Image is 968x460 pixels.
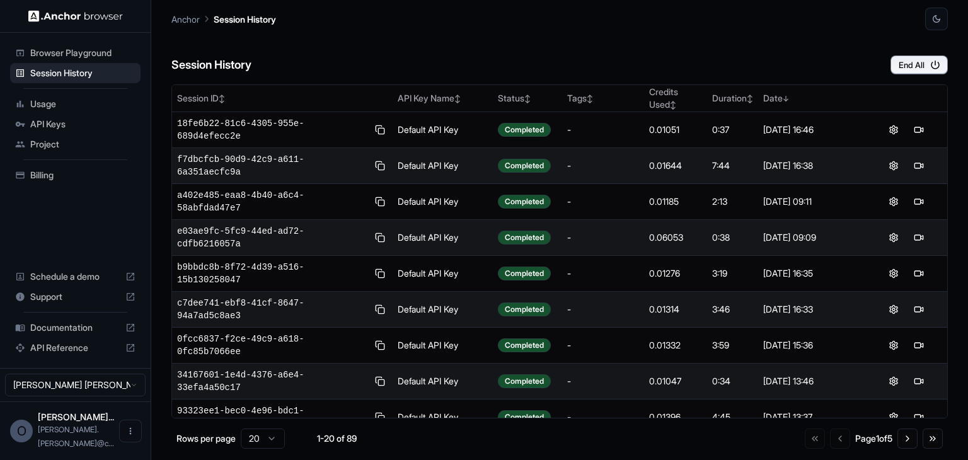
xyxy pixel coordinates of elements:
[10,94,141,114] div: Usage
[393,112,493,148] td: Default API Key
[10,267,141,287] div: Schedule a demo
[649,159,702,172] div: 0.01644
[524,94,531,103] span: ↕
[176,432,236,445] p: Rows per page
[763,375,860,388] div: [DATE] 13:46
[567,195,639,208] div: -
[747,94,753,103] span: ↕
[670,100,676,110] span: ↕
[10,134,141,154] div: Project
[763,231,860,244] div: [DATE] 09:09
[567,375,639,388] div: -
[649,195,702,208] div: 0.01185
[30,67,135,79] span: Session History
[763,267,860,280] div: [DATE] 16:35
[177,189,367,214] span: a402e485-eaa8-4b40-a6c4-58abfdad47e7
[567,411,639,423] div: -
[177,225,367,250] span: e03ae9fc-5fc9-44ed-ad72-cdfb6216057a
[498,338,551,352] div: Completed
[10,338,141,358] div: API Reference
[712,303,753,316] div: 3:46
[712,124,753,136] div: 0:37
[177,297,367,322] span: c7dee741-ebf8-41cf-8647-94a7ad5c8ae3
[214,13,276,26] p: Session History
[649,231,702,244] div: 0.06053
[30,138,135,151] span: Project
[498,123,551,137] div: Completed
[177,117,367,142] span: 18fe6b22-81c6-4305-955e-689d4efecc2e
[177,333,367,358] span: 0fcc6837-f2ce-49c9-a618-0fc85b7066ee
[890,55,948,74] button: End All
[712,195,753,208] div: 2:13
[712,375,753,388] div: 0:34
[28,10,123,22] img: Anchor Logo
[567,92,639,105] div: Tags
[712,159,753,172] div: 7:44
[498,374,551,388] div: Completed
[712,267,753,280] div: 3:19
[393,220,493,256] td: Default API Key
[171,56,251,74] h6: Session History
[498,267,551,280] div: Completed
[393,400,493,435] td: Default API Key
[783,94,789,103] span: ↓
[393,364,493,400] td: Default API Key
[712,231,753,244] div: 0:38
[30,47,135,59] span: Browser Playground
[567,267,639,280] div: -
[30,321,120,334] span: Documentation
[712,339,753,352] div: 3:59
[30,290,120,303] span: Support
[10,114,141,134] div: API Keys
[177,92,388,105] div: Session ID
[649,375,702,388] div: 0.01047
[763,124,860,136] div: [DATE] 16:46
[498,302,551,316] div: Completed
[763,303,860,316] div: [DATE] 16:33
[649,303,702,316] div: 0.01314
[649,411,702,423] div: 0.01396
[30,270,120,283] span: Schedule a demo
[119,420,142,442] button: Open menu
[177,405,367,430] span: 93323ee1-bec0-4e96-bdc1-22f8ae8ec901
[498,410,551,424] div: Completed
[305,432,368,445] div: 1-20 of 89
[763,411,860,423] div: [DATE] 13:37
[393,184,493,220] td: Default API Key
[30,342,120,354] span: API Reference
[38,411,114,422] span: Omar Fernando Bolaños Delgado
[712,92,753,105] div: Duration
[567,159,639,172] div: -
[454,94,461,103] span: ↕
[649,267,702,280] div: 0.01276
[177,369,367,394] span: 34167601-1e4d-4376-a6e4-33efa4a50c17
[10,165,141,185] div: Billing
[393,328,493,364] td: Default API Key
[649,124,702,136] div: 0.01051
[10,43,141,63] div: Browser Playground
[567,231,639,244] div: -
[10,318,141,338] div: Documentation
[30,98,135,110] span: Usage
[393,256,493,292] td: Default API Key
[10,63,141,83] div: Session History
[649,339,702,352] div: 0.01332
[567,339,639,352] div: -
[10,420,33,442] div: O
[10,287,141,307] div: Support
[30,169,135,181] span: Billing
[649,86,702,111] div: Credits Used
[498,92,557,105] div: Status
[763,339,860,352] div: [DATE] 15:36
[171,12,276,26] nav: breadcrumb
[177,261,367,286] span: b9bbdc8b-8f72-4d39-a516-15b130258047
[498,195,551,209] div: Completed
[393,292,493,328] td: Default API Key
[587,94,593,103] span: ↕
[567,303,639,316] div: -
[398,92,488,105] div: API Key Name
[393,148,493,184] td: Default API Key
[763,92,860,105] div: Date
[219,94,225,103] span: ↕
[763,159,860,172] div: [DATE] 16:38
